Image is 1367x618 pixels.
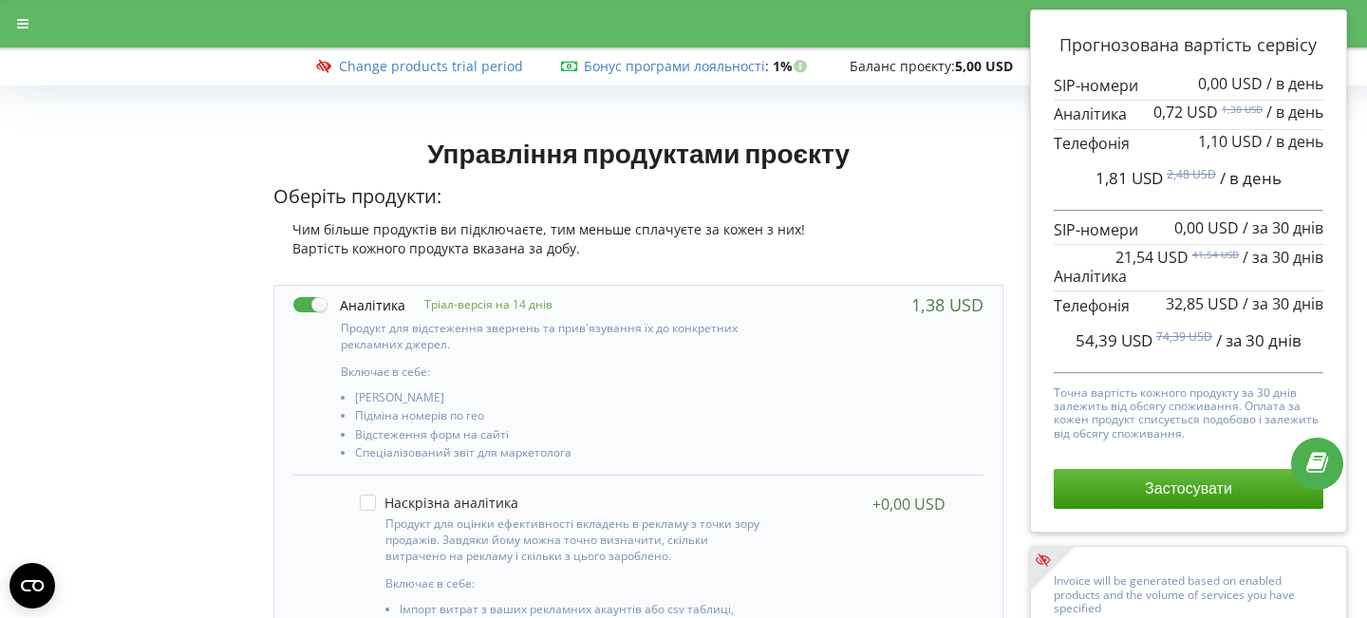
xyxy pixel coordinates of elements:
div: 1,38 USD [911,295,983,314]
p: Оберіть продукти: [273,183,1003,211]
button: Open CMP widget [9,563,55,609]
p: Invoice will be generated based on enabled products and the volume of services you have specified [1054,570,1323,615]
sup: 41,54 USD [1192,248,1239,261]
p: Тріал-версія на 14 днів [405,296,552,312]
div: +0,00 USD [872,495,946,514]
sup: 1,38 USD [1222,103,1263,116]
span: / за 30 днів [1216,329,1301,351]
p: Точна вартість кожного продукту за 30 днів залежить від обсягу споживання. Оплата за кожен продук... [1054,382,1323,441]
span: / в день [1266,102,1323,122]
span: Баланс проєкту: [850,57,955,75]
div: Чим більше продуктів ви підключаєте, тим меньше сплачуєте за кожен з них! [273,220,1003,239]
span: / за 30 днів [1243,293,1323,314]
span: / в день [1266,73,1323,94]
sup: 2,48 USD [1167,166,1216,182]
span: 0,00 USD [1198,73,1263,94]
span: : [584,57,769,75]
p: Продукт для відстеження звернень та прив'язування їх до конкретних рекламних джерел. [341,320,777,352]
label: Аналітика [293,295,405,315]
a: Бонус програми лояльності [584,57,765,75]
li: Відстеження форм на сайті [355,428,777,446]
p: Продукт для оцінки ефективності вкладень в рекламу з точки зору продажів. Завдяки йому можна точн... [385,515,770,564]
span: 21,54 USD [1115,247,1189,268]
p: Телефонія [1054,295,1323,317]
strong: 1% [773,57,812,75]
span: 54,39 USD [1076,329,1152,351]
span: / за 30 днів [1243,247,1323,268]
p: SIP-номери [1054,219,1323,241]
p: Прогнозована вартість сервісу [1054,33,1323,58]
span: / в день [1220,167,1282,189]
a: Change products trial period [339,57,523,75]
span: 0,00 USD [1174,217,1239,238]
p: Аналітика [1054,103,1323,125]
p: Включає в себе: [341,364,777,380]
span: / за 30 днів [1243,217,1323,238]
span: 1,10 USD [1198,131,1263,152]
span: 1,81 USD [1095,167,1163,189]
p: Телефонія [1054,133,1323,155]
span: 0,72 USD [1153,102,1218,122]
span: / в день [1266,131,1323,152]
p: Включає в себе: [385,575,770,591]
strong: 5,00 USD [955,57,1013,75]
sup: 74,39 USD [1156,328,1212,345]
h1: Управління продуктами проєкту [273,136,1003,170]
p: SIP-номери [1054,75,1323,97]
button: Застосувати [1054,469,1323,509]
div: Вартість кожного продукта вказана за добу. [273,239,1003,258]
li: Спеціалізований звіт для маркетолога [355,446,777,464]
li: [PERSON_NAME] [355,391,777,409]
label: Наскрізна аналітика [360,495,518,511]
span: 32,85 USD [1166,293,1239,314]
p: Аналітика [1054,249,1323,288]
li: Підміна номерів по гео [355,409,777,427]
